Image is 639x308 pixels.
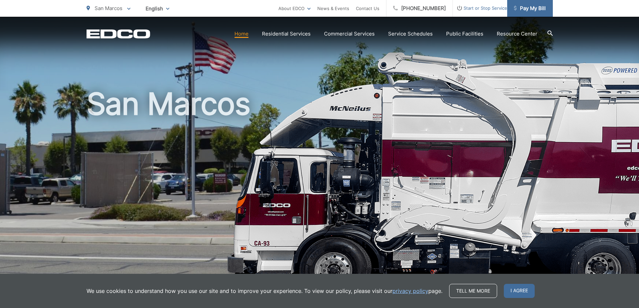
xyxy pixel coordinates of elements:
a: Service Schedules [388,30,433,38]
h1: San Marcos [87,87,553,299]
a: Home [234,30,249,38]
a: News & Events [317,4,349,12]
a: Resource Center [497,30,537,38]
span: Pay My Bill [514,4,546,12]
a: Public Facilities [446,30,483,38]
span: San Marcos [95,5,122,11]
a: Residential Services [262,30,311,38]
a: Tell me more [449,284,497,298]
a: About EDCO [278,4,311,12]
span: English [141,3,174,14]
a: Commercial Services [324,30,375,38]
a: EDCD logo. Return to the homepage. [87,29,150,39]
span: I agree [504,284,535,298]
a: Contact Us [356,4,379,12]
a: privacy policy [392,287,428,295]
p: We use cookies to understand how you use our site and to improve your experience. To view our pol... [87,287,442,295]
